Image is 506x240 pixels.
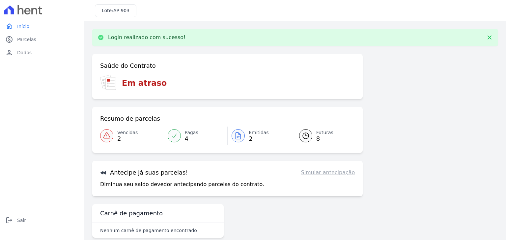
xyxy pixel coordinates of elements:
i: paid [5,36,13,43]
span: 2 [117,136,138,141]
h3: Saúde do Contrato [100,62,156,70]
span: 2 [249,136,269,141]
a: Simular antecipação [301,169,355,177]
a: Emitidas 2 [228,127,291,145]
span: AP 903 [113,8,129,13]
h3: Resumo de parcelas [100,115,160,123]
a: personDados [3,46,82,59]
a: Vencidas 2 [100,127,164,145]
h3: Carnê de pagamento [100,209,163,217]
h3: Em atraso [122,77,167,89]
span: Sair [17,217,26,224]
span: Parcelas [17,36,36,43]
i: home [5,22,13,30]
span: Dados [17,49,32,56]
span: Vencidas [117,129,138,136]
span: 4 [185,136,198,141]
p: Nenhum carnê de pagamento encontrado [100,227,197,234]
a: paidParcelas [3,33,82,46]
span: 8 [316,136,333,141]
a: homeInício [3,20,82,33]
i: person [5,49,13,57]
a: Pagas 4 [164,127,228,145]
span: Início [17,23,29,30]
i: logout [5,216,13,224]
span: Emitidas [249,129,269,136]
h3: Antecipe já suas parcelas! [100,169,188,177]
p: Diminua seu saldo devedor antecipando parcelas do contrato. [100,180,264,188]
a: Futuras 8 [291,127,355,145]
h3: Lote: [102,7,129,14]
span: Futuras [316,129,333,136]
span: Pagas [185,129,198,136]
a: logoutSair [3,214,82,227]
p: Login realizado com sucesso! [108,34,186,41]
